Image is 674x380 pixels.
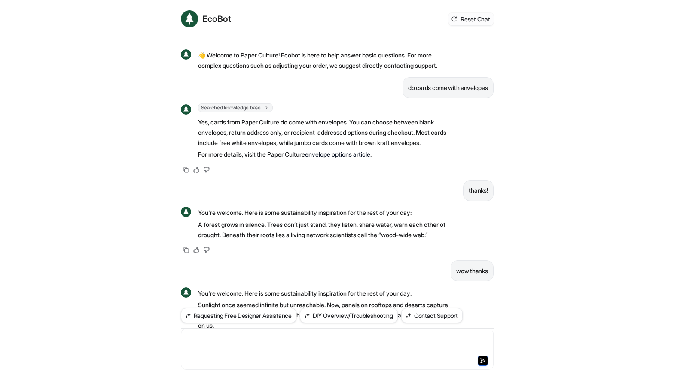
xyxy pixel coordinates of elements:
[401,308,463,323] button: Contact Support
[181,287,191,298] img: Widget
[198,149,449,160] p: For more details, visit the Paper Culture .
[181,104,191,115] img: Widget
[181,49,191,60] img: Widget
[408,83,488,93] p: do cards come with envelopes
[198,288,449,299] p: You're welcome. Here is some sustainability inspiration for the rest of your day:
[181,207,191,217] img: Widget
[181,10,198,27] img: Widget
[202,13,231,25] h2: EcoBot
[198,117,449,148] p: Yes, cards from Paper Culture do come with envelopes. You can choose between blank envelopes, ret...
[198,50,449,71] p: 👋 Welcome to Paper Culture! Ecobot is here to help answer basic questions. For more complex quest...
[181,308,296,323] button: Requesting Free Designer Assistance
[198,208,449,218] p: You're welcome. Here is some sustainability inspiration for the rest of your day:
[305,151,370,158] a: envelope options article
[198,300,449,331] p: Sunlight once seemed infinite but unreachable. Now, panels on rooftops and deserts capture enough...
[300,308,398,323] button: DIY Overview/Troubleshooting
[448,13,493,25] button: Reset Chat
[198,103,273,112] span: Searched knowledge base
[469,185,488,196] p: thanks!
[456,266,488,276] p: wow thanks
[198,220,449,240] p: A forest grows in silence. Trees don’t just stand, they listen, share water, warn each other of d...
